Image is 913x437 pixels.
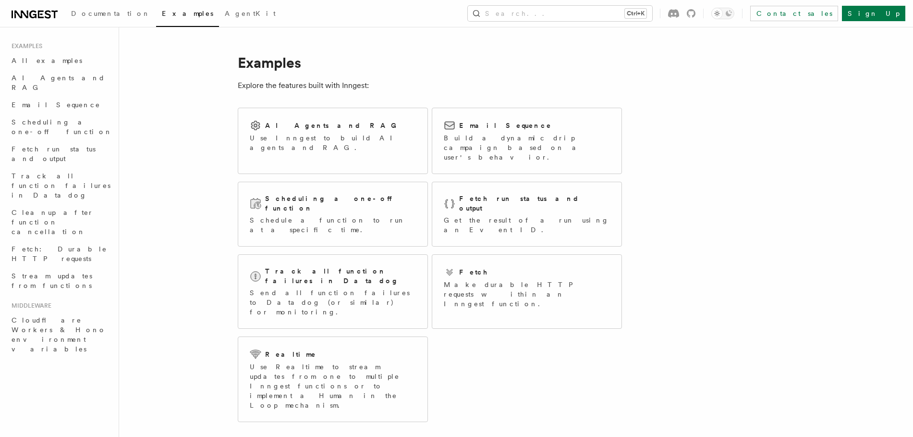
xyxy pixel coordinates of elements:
h2: Scheduling a one-off function [265,194,416,213]
p: Send all function failures to Datadog (or similar) for monitoring. [250,288,416,317]
h1: Examples [238,54,622,71]
a: Fetch: Durable HTTP requests [8,240,113,267]
h2: Track all function failures in Datadog [265,266,416,286]
button: Search...Ctrl+K [468,6,652,21]
a: Cleanup after function cancellation [8,204,113,240]
span: Email Sequence [12,101,100,109]
p: Get the result of a run using an Event ID. [444,215,610,235]
a: Fetch run status and output [8,140,113,167]
a: Track all function failures in Datadog [8,167,113,204]
span: Fetch: Durable HTTP requests [12,245,107,262]
kbd: Ctrl+K [625,9,646,18]
span: Examples [8,42,42,50]
span: AI Agents and RAG [12,74,105,91]
h2: Fetch run status and output [459,194,610,213]
a: Examples [156,3,219,27]
button: Toggle dark mode [711,8,734,19]
a: Stream updates from functions [8,267,113,294]
span: AgentKit [225,10,276,17]
a: Cloudflare Workers & Hono environment variables [8,312,113,358]
a: Scheduling a one-off function [8,113,113,140]
span: Cleanup after function cancellation [12,209,94,236]
a: Fetch run status and outputGet the result of a run using an Event ID. [432,182,622,247]
a: Email SequenceBuild a dynamic drip campaign based on a user's behavior. [432,108,622,174]
span: Cloudflare Workers & Hono environment variables [12,316,106,353]
p: Use Realtime to stream updates from one to multiple Inngest functions or to implement a Human in ... [250,362,416,410]
a: FetchMake durable HTTP requests within an Inngest function. [432,254,622,329]
a: Track all function failures in DatadogSend all function failures to Datadog (or similar) for moni... [238,254,428,329]
h2: Email Sequence [459,121,552,130]
a: Contact sales [750,6,838,21]
a: Sign Up [842,6,905,21]
p: Make durable HTTP requests within an Inngest function. [444,280,610,309]
a: Scheduling a one-off functionSchedule a function to run at a specific time. [238,182,428,247]
h2: Fetch [459,267,488,277]
a: AI Agents and RAGUse Inngest to build AI agents and RAG. [238,108,428,174]
span: All examples [12,57,82,64]
span: Examples [162,10,213,17]
span: Scheduling a one-off function [12,118,112,136]
a: AI Agents and RAG [8,69,113,96]
span: Stream updates from functions [12,272,92,289]
span: Documentation [71,10,150,17]
p: Build a dynamic drip campaign based on a user's behavior. [444,133,610,162]
span: Fetch run status and output [12,145,96,162]
p: Explore the features built with Inngest: [238,79,622,92]
a: All examples [8,52,113,69]
h2: AI Agents and RAG [265,121,402,130]
p: Schedule a function to run at a specific time. [250,215,416,235]
a: Documentation [65,3,156,26]
h2: Realtime [265,350,317,359]
p: Use Inngest to build AI agents and RAG. [250,133,416,152]
a: Email Sequence [8,96,113,113]
a: AgentKit [219,3,281,26]
span: Track all function failures in Datadog [12,172,110,199]
a: RealtimeUse Realtime to stream updates from one to multiple Inngest functions or to implement a H... [238,337,428,422]
span: Middleware [8,302,51,310]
